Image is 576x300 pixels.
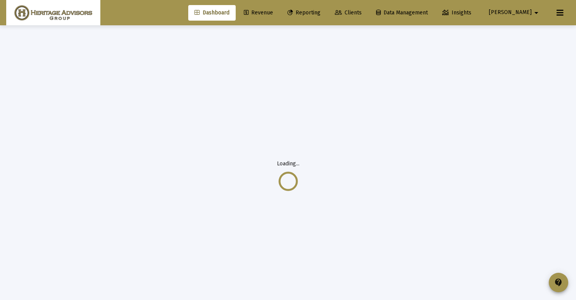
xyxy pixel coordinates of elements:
[194,9,229,16] span: Dashboard
[329,5,368,21] a: Clients
[554,278,563,287] mat-icon: contact_support
[335,9,362,16] span: Clients
[281,5,327,21] a: Reporting
[287,9,320,16] span: Reporting
[532,5,541,21] mat-icon: arrow_drop_down
[370,5,434,21] a: Data Management
[12,5,95,21] img: Dashboard
[188,5,236,21] a: Dashboard
[489,9,532,16] span: [PERSON_NAME]
[376,9,428,16] span: Data Management
[480,5,550,20] button: [PERSON_NAME]
[436,5,478,21] a: Insights
[238,5,279,21] a: Revenue
[442,9,471,16] span: Insights
[244,9,273,16] span: Revenue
